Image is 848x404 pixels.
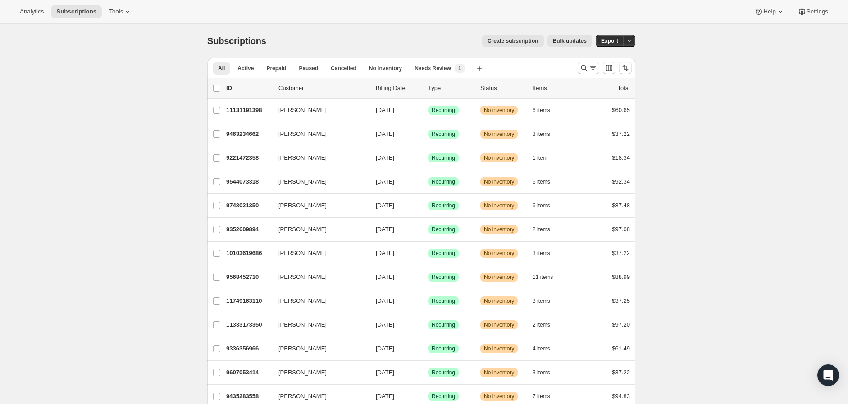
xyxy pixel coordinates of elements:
[533,128,560,140] button: 3 items
[376,226,394,233] span: [DATE]
[278,106,327,115] span: [PERSON_NAME]
[226,271,630,283] div: 9568452710[PERSON_NAME][DATE]SuccessRecurringWarningNo inventory11 items$88.99
[226,319,630,331] div: 11333173350[PERSON_NAME][DATE]SuccessRecurringWarningNo inventory2 items$97.20
[533,175,560,188] button: 6 items
[484,178,514,185] span: No inventory
[278,392,327,401] span: [PERSON_NAME]
[14,5,49,18] button: Analytics
[226,225,271,234] p: 9352609894
[484,274,514,281] span: No inventory
[299,65,318,72] span: Paused
[266,65,286,72] span: Prepaid
[612,369,630,376] span: $37.22
[51,5,102,18] button: Subscriptions
[226,175,630,188] div: 9544073318[PERSON_NAME][DATE]SuccessRecurringWarningNo inventory6 items$92.34
[432,154,455,162] span: Recurring
[278,153,327,162] span: [PERSON_NAME]
[376,345,394,352] span: [DATE]
[792,5,834,18] button: Settings
[226,130,271,139] p: 9463234662
[226,342,630,355] div: 9336356966[PERSON_NAME][DATE]SuccessRecurringWarningNo inventory4 items$61.49
[376,154,394,161] span: [DATE]
[533,223,560,236] button: 2 items
[376,369,394,376] span: [DATE]
[415,65,451,72] span: Needs Review
[273,294,363,308] button: [PERSON_NAME]
[482,35,544,47] button: Create subscription
[612,226,630,233] span: $97.08
[612,274,630,280] span: $88.99
[376,107,394,113] span: [DATE]
[533,247,560,260] button: 3 items
[273,341,363,356] button: [PERSON_NAME]
[20,8,44,15] span: Analytics
[104,5,137,18] button: Tools
[278,320,327,329] span: [PERSON_NAME]
[432,393,455,400] span: Recurring
[533,297,550,305] span: 3 items
[226,84,271,93] p: ID
[432,369,455,376] span: Recurring
[484,297,514,305] span: No inventory
[612,178,630,185] span: $92.34
[533,226,550,233] span: 2 items
[484,345,514,352] span: No inventory
[533,274,553,281] span: 11 items
[484,250,514,257] span: No inventory
[278,344,327,353] span: [PERSON_NAME]
[226,201,271,210] p: 9748021350
[763,8,775,15] span: Help
[432,297,455,305] span: Recurring
[533,250,550,257] span: 3 items
[553,37,587,45] span: Bulk updates
[273,127,363,141] button: [PERSON_NAME]
[376,297,394,304] span: [DATE]
[533,345,550,352] span: 4 items
[237,65,254,72] span: Active
[612,154,630,161] span: $18.34
[273,270,363,284] button: [PERSON_NAME]
[480,84,525,93] p: Status
[603,62,615,74] button: Customize table column order and visibility
[273,246,363,260] button: [PERSON_NAME]
[226,366,630,379] div: 9607053414[PERSON_NAME][DATE]SuccessRecurringWarningNo inventory3 items$37.22
[533,152,557,164] button: 1 item
[226,249,271,258] p: 10103619686
[596,35,624,47] button: Export
[226,247,630,260] div: 10103619686[PERSON_NAME][DATE]SuccessRecurringWarningNo inventory3 items$37.22
[612,250,630,256] span: $37.22
[432,274,455,281] span: Recurring
[226,152,630,164] div: 9221472358[PERSON_NAME][DATE]SuccessRecurringWarningNo inventory1 item$18.34
[278,130,327,139] span: [PERSON_NAME]
[278,368,327,377] span: [PERSON_NAME]
[428,84,473,93] div: Type
[612,202,630,209] span: $87.48
[432,321,455,328] span: Recurring
[533,319,560,331] button: 2 items
[218,65,225,72] span: All
[226,128,630,140] div: 9463234662[PERSON_NAME][DATE]SuccessRecurringWarningNo inventory3 items$37.22
[432,178,455,185] span: Recurring
[618,84,630,93] p: Total
[226,295,630,307] div: 11749163110[PERSON_NAME][DATE]SuccessRecurringWarningNo inventory3 items$37.25
[488,37,538,45] span: Create subscription
[278,201,327,210] span: [PERSON_NAME]
[376,84,421,93] p: Billing Date
[226,368,271,377] p: 9607053414
[533,154,547,162] span: 1 item
[226,390,630,403] div: 9435283558[PERSON_NAME][DATE]SuccessRecurringWarningNo inventory7 items$94.83
[376,250,394,256] span: [DATE]
[484,226,514,233] span: No inventory
[273,151,363,165] button: [PERSON_NAME]
[533,271,563,283] button: 11 items
[278,225,327,234] span: [PERSON_NAME]
[612,107,630,113] span: $60.65
[484,393,514,400] span: No inventory
[226,104,630,117] div: 11131191398[PERSON_NAME][DATE]SuccessRecurringWarningNo inventory6 items$60.65
[226,106,271,115] p: 11131191398
[432,345,455,352] span: Recurring
[619,62,632,74] button: Sort the results
[612,297,630,304] span: $37.25
[369,65,402,72] span: No inventory
[612,321,630,328] span: $97.20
